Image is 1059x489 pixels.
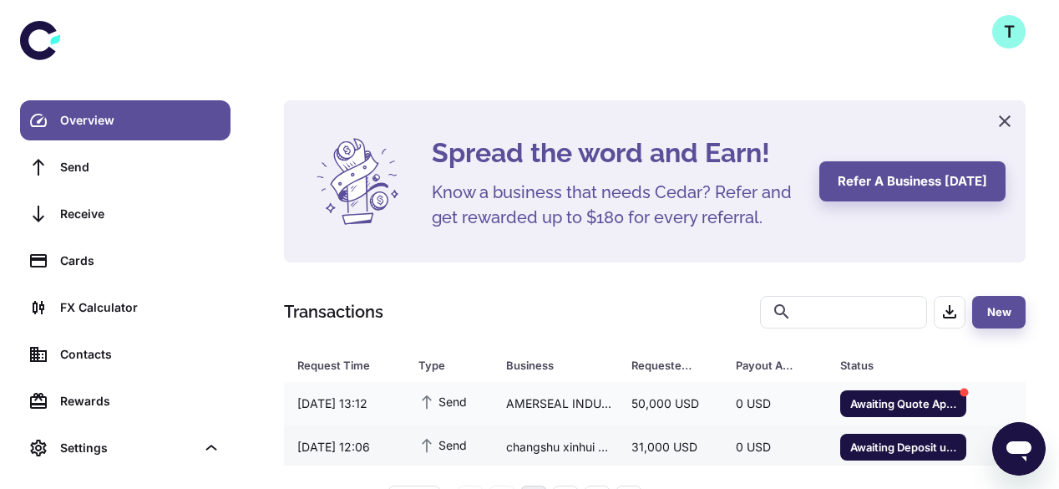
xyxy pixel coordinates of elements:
[60,111,220,130] div: Overview
[432,180,799,230] h5: Know a business that needs Cedar? Refer and get rewarded up to $180 for every referral.
[284,388,405,420] div: [DATE] 13:12
[284,299,383,324] h1: Transactions
[840,354,945,377] div: Status
[284,431,405,463] div: [DATE] 12:06
[722,431,827,463] div: 0 USD
[60,252,220,270] div: Cards
[60,439,195,457] div: Settings
[20,288,231,328] a: FX Calculator
[20,241,231,281] a: Cards
[618,431,722,463] div: 31,000 USD
[840,354,966,377] span: Status
[736,354,820,377] span: Payout Amount
[20,334,231,374] a: Contacts
[20,147,231,187] a: Send
[418,354,464,377] div: Type
[631,354,716,377] span: Requested Amount
[418,354,486,377] span: Type
[418,436,467,454] span: Send
[297,354,377,377] div: Request Time
[60,158,220,176] div: Send
[297,354,398,377] span: Request Time
[972,296,1026,329] button: New
[60,205,220,223] div: Receive
[60,392,220,410] div: Rewards
[840,438,966,455] span: Awaiting Deposit until [DATE] 15:07
[418,392,467,410] span: Send
[819,161,1006,201] button: Refer a business [DATE]
[493,431,618,463] div: changshu xinhui knitting. [DOMAIN_NAME]
[722,388,827,420] div: 0 USD
[493,388,618,420] div: AMERSEAL INDUSTRIAL SDN BHD
[992,422,1046,476] iframe: Button to launch messaging window
[20,381,231,421] a: Rewards
[20,100,231,140] a: Overview
[60,345,220,364] div: Contacts
[840,395,966,411] span: Awaiting Quote Approval
[432,133,799,173] h4: Spread the word and Earn!
[736,354,798,377] div: Payout Amount
[992,15,1026,48] button: T
[20,194,231,234] a: Receive
[60,298,220,317] div: FX Calculator
[631,354,694,377] div: Requested Amount
[618,388,722,420] div: 50,000 USD
[20,428,231,468] div: Settings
